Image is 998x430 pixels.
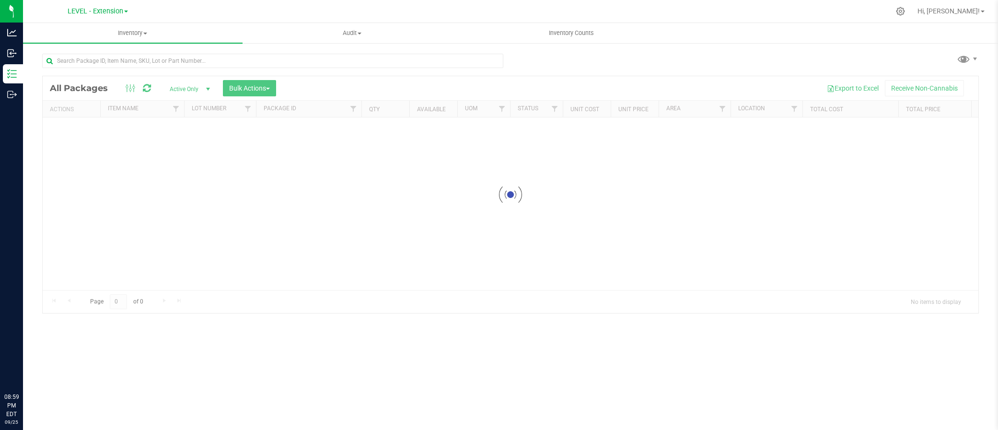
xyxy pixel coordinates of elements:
inline-svg: Outbound [7,90,17,99]
a: Inventory [23,23,243,43]
inline-svg: Inventory [7,69,17,79]
span: Audit [243,29,462,37]
span: Hi, [PERSON_NAME]! [917,7,980,15]
span: LEVEL - Extension [68,7,123,15]
p: 08:59 PM EDT [4,393,19,418]
a: Inventory Counts [462,23,681,43]
inline-svg: Inbound [7,48,17,58]
inline-svg: Analytics [7,28,17,37]
span: Inventory Counts [536,29,607,37]
input: Search Package ID, Item Name, SKU, Lot or Part Number... [42,54,503,68]
div: Manage settings [894,7,906,16]
a: Audit [243,23,462,43]
span: Inventory [23,29,243,37]
p: 09/25 [4,418,19,426]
